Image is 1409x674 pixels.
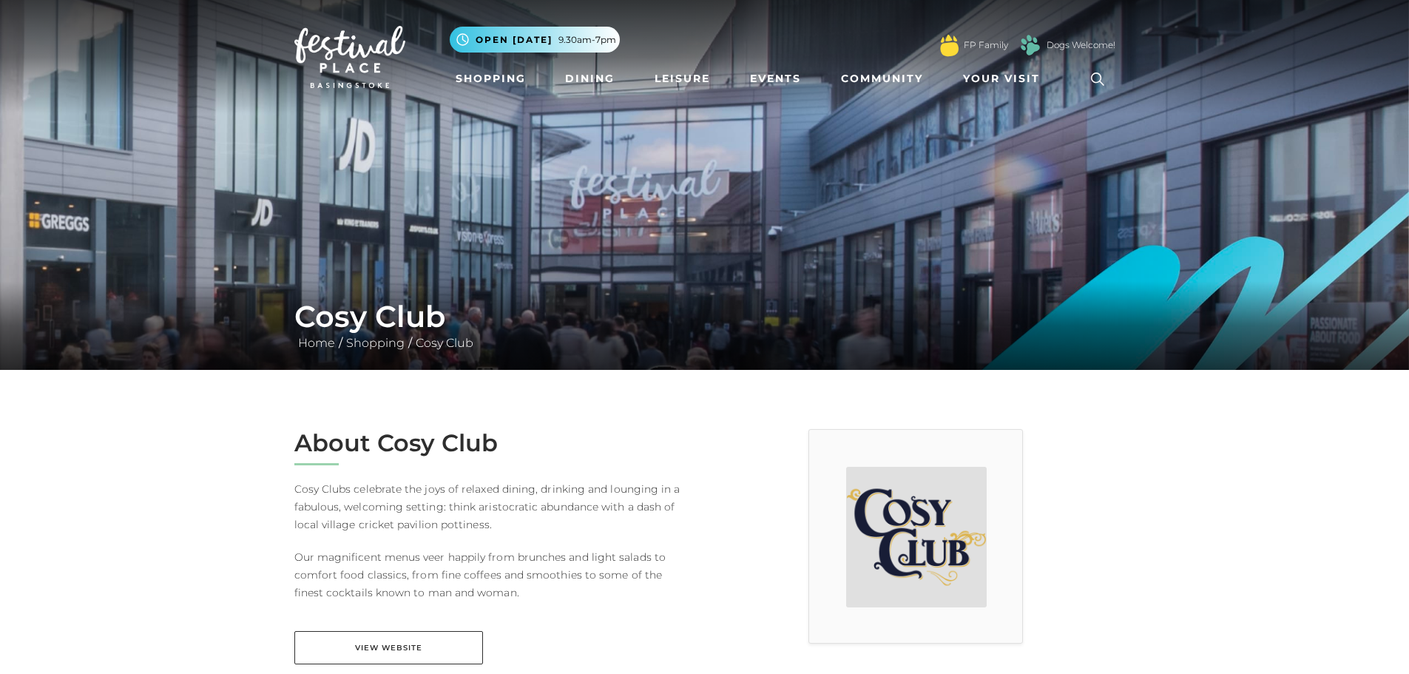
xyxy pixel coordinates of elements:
[342,336,408,350] a: Shopping
[476,33,553,47] span: Open [DATE]
[294,631,483,664] a: View Website
[450,27,620,53] button: Open [DATE] 9.30am-7pm
[283,299,1126,352] div: / /
[294,336,339,350] a: Home
[963,71,1040,87] span: Your Visit
[412,336,477,350] a: Cosy Club
[1047,38,1115,52] a: Dogs Welcome!
[294,26,405,88] img: Festival Place Logo
[957,65,1053,92] a: Your Visit
[649,65,716,92] a: Leisure
[835,65,929,92] a: Community
[964,38,1008,52] a: FP Family
[294,548,694,601] p: Our magnificent menus veer happily from brunches and light salads to comfort food classics, from ...
[559,65,621,92] a: Dining
[294,480,694,533] p: Cosy Clubs celebrate the joys of relaxed dining, drinking and lounging in a fabulous, welcoming s...
[744,65,807,92] a: Events
[294,299,1115,334] h1: Cosy Club
[558,33,616,47] span: 9.30am-7pm
[294,429,694,457] h2: About Cosy Club
[450,65,532,92] a: Shopping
